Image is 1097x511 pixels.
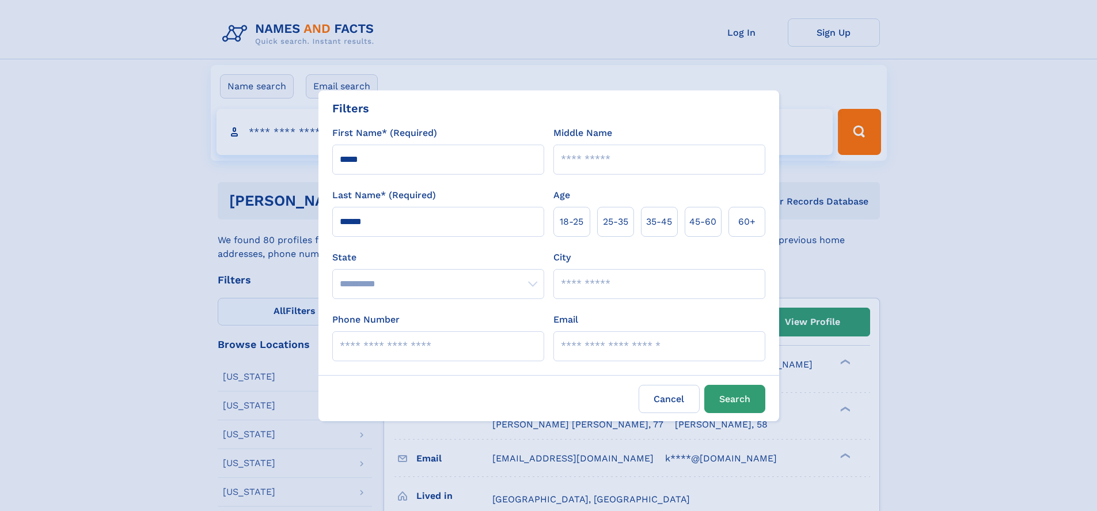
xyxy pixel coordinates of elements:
button: Search [704,385,765,413]
label: State [332,251,544,264]
label: City [553,251,571,264]
label: Email [553,313,578,327]
label: Middle Name [553,126,612,140]
label: Last Name* (Required) [332,188,436,202]
label: Age [553,188,570,202]
div: Filters [332,100,369,117]
label: Phone Number [332,313,400,327]
label: First Name* (Required) [332,126,437,140]
span: 18‑25 [560,215,583,229]
label: Cancel [639,385,700,413]
span: 60+ [738,215,756,229]
span: 25‑35 [603,215,628,229]
span: 35‑45 [646,215,672,229]
span: 45‑60 [689,215,716,229]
